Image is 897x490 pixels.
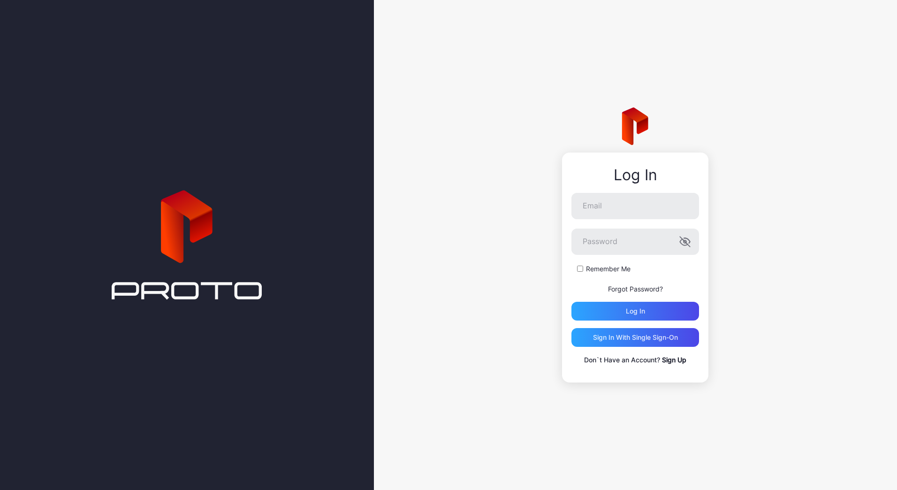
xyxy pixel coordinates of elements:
[608,285,663,293] a: Forgot Password?
[679,236,691,247] button: Password
[571,167,699,184] div: Log In
[571,229,699,255] input: Password
[571,302,699,321] button: Log in
[626,307,645,315] div: Log in
[571,193,699,219] input: Email
[571,354,699,366] p: Don`t Have an Account?
[662,356,686,364] a: Sign Up
[593,334,678,341] div: Sign in With Single Sign-On
[586,264,631,274] label: Remember Me
[571,328,699,347] button: Sign in With Single Sign-On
